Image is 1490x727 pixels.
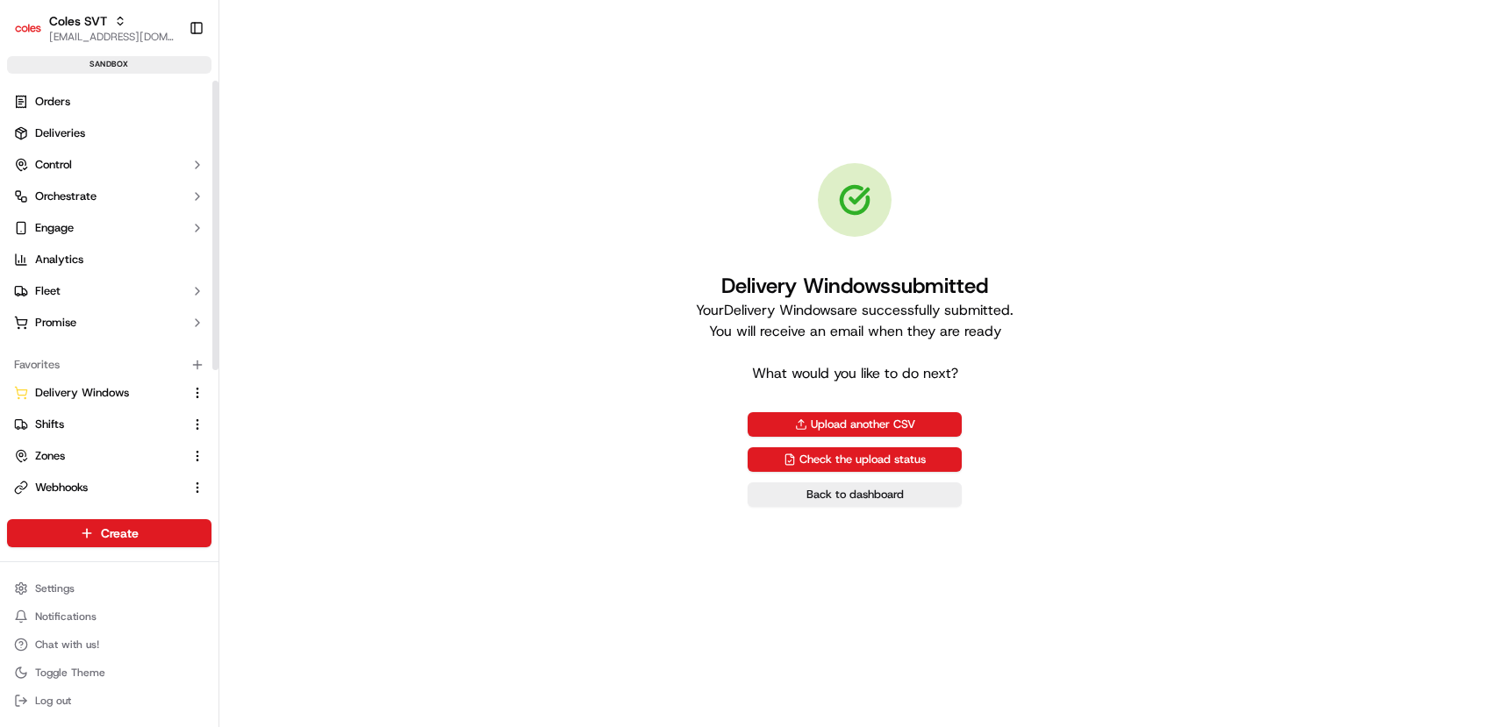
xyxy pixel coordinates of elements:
a: Check the upload status [748,447,962,472]
a: Webhooks [14,480,183,495]
button: Shifts [7,410,211,438]
span: Notifications [35,609,97,624]
span: Zones [35,448,65,464]
a: Delivery Windows [14,385,183,401]
button: Engage [7,214,211,242]
span: Webhooks [35,480,88,495]
button: Log out [7,688,211,713]
div: sandbox [7,56,211,74]
span: Delivery Windows [35,385,129,401]
button: Orchestrate [7,182,211,210]
a: Deliveries [7,119,211,147]
span: Control [35,157,72,173]
span: Log out [35,694,71,708]
span: Fleet [35,283,61,299]
span: Toggle Theme [35,666,105,680]
button: Notifications [7,604,211,629]
span: Orchestrate [35,189,97,204]
div: Favorites [7,351,211,379]
button: Upload another CSV [748,412,962,437]
button: Promise [7,309,211,337]
button: Fleet [7,277,211,305]
span: Settings [35,581,75,595]
span: Analytics [35,252,83,267]
button: Zones [7,442,211,470]
button: Settings [7,576,211,601]
button: Webhooks [7,474,211,502]
button: Create [7,519,211,547]
button: Control [7,151,211,179]
a: Shifts [14,417,183,432]
button: Chat with us! [7,632,211,657]
a: Analytics [7,246,211,274]
p: Your Delivery Windows are successfully submitted. You will receive an email when they are ready W... [696,300,1014,384]
a: Back to dashboard [748,482,962,507]
span: Chat with us! [35,638,99,652]
span: Deliveries [35,125,85,141]
a: Orders [7,88,211,116]
img: Coles SVT [14,14,42,42]
span: Create [101,524,139,542]
button: Delivery Windows [7,379,211,407]
h1: Delivery Windows submitted [696,272,1014,300]
span: Shifts [35,417,64,432]
a: Zones [14,448,183,464]
span: Promise [35,315,76,331]
span: Engage [35,220,74,236]
span: Orders [35,94,70,110]
button: Coles SVT [49,12,107,30]
button: Toggle Theme [7,660,211,685]
button: Coles SVTColes SVT[EMAIL_ADDRESS][DOMAIN_NAME] [7,7,182,49]
button: [EMAIL_ADDRESS][DOMAIN_NAME] [49,30,175,44]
